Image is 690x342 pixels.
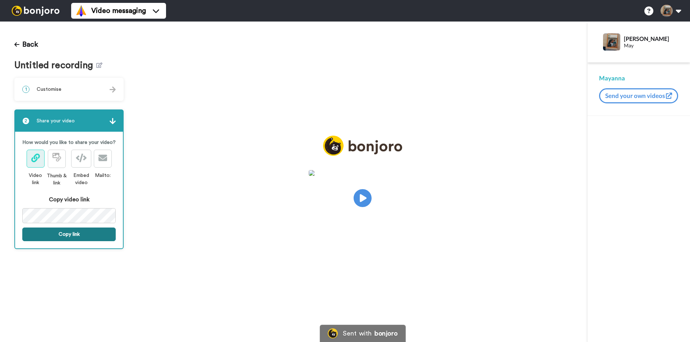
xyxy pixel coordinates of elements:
[599,88,678,103] button: Send your own videos
[26,172,45,186] div: Video link
[37,86,61,93] span: Customise
[94,172,112,179] div: Mailto:
[22,139,116,146] p: How would you like to share your video?
[624,35,678,42] div: [PERSON_NAME]
[75,5,87,17] img: vm-color.svg
[14,60,96,71] span: Untitled recording
[22,228,116,241] button: Copy link
[320,325,405,342] a: Bonjoro LogoSent withbonjoro
[37,117,75,125] span: Share your video
[374,330,397,337] div: bonjoro
[22,117,29,125] span: 2
[599,74,678,83] div: Mayanna
[624,43,678,49] div: May
[110,86,116,93] img: arrow.svg
[45,172,69,187] div: Thumb & link
[309,170,417,176] img: 47468543-96a6-4daf-8fe1-bc88d3119e68.jpg
[343,330,372,337] div: Sent with
[9,6,63,16] img: bj-logo-header-white.svg
[14,36,38,53] button: Back
[91,6,146,16] span: Video messaging
[22,195,116,204] div: Copy video link
[110,118,116,124] img: arrow.svg
[69,172,94,186] div: Embed video
[603,33,620,51] img: Profile Image
[323,136,402,156] img: logo_full.png
[14,78,124,101] div: 1Customise
[328,328,338,338] img: Bonjoro Logo
[22,86,29,93] span: 1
